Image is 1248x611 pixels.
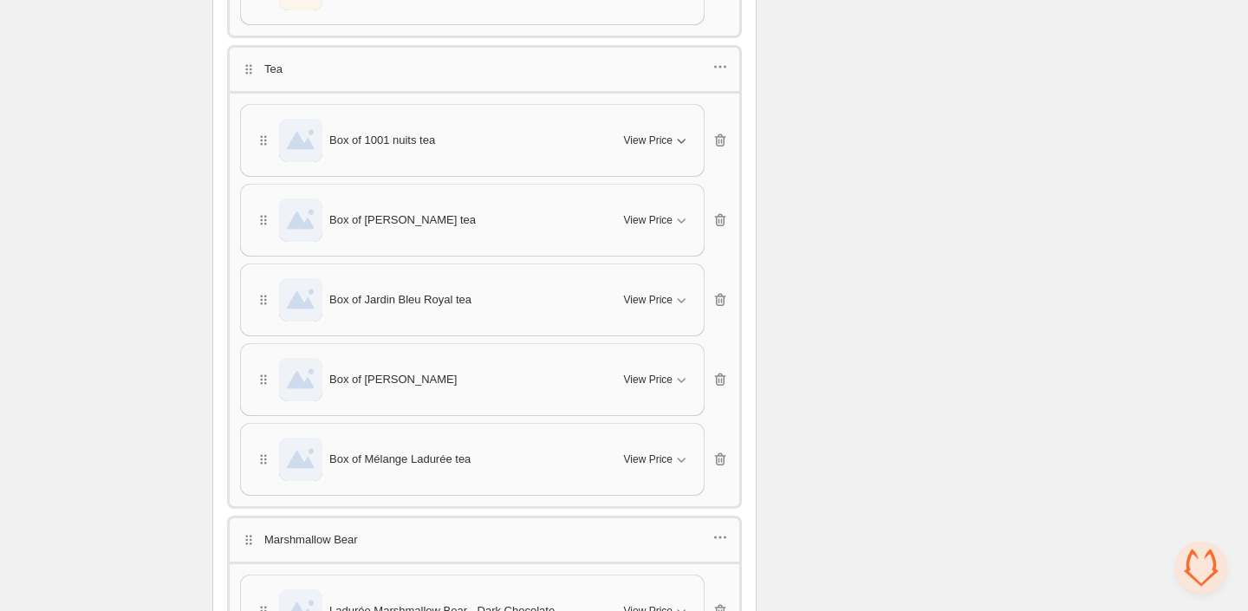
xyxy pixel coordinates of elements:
[624,213,673,227] span: View Price
[1175,542,1227,594] div: Open chat
[264,61,283,78] p: Tea
[279,278,322,322] img: Box of Jardin Bleu Royal tea
[614,286,700,314] button: View Price
[329,132,435,149] span: Box of 1001 nuits tea
[279,119,322,162] img: Box of 1001 nuits tea
[614,206,700,234] button: View Price
[279,358,322,401] img: Box of Marie-Antoinette tea
[279,198,322,242] img: Box of Earl Grey tea
[624,133,673,147] span: View Price
[614,445,700,473] button: View Price
[279,438,322,481] img: Box of Mélange Ladurée tea
[624,373,673,387] span: View Price
[329,451,471,468] span: Box of Mélange Ladurée tea
[614,127,700,154] button: View Price
[624,452,673,466] span: View Price
[624,293,673,307] span: View Price
[614,366,700,393] button: View Price
[329,371,457,388] span: Box of [PERSON_NAME]
[329,211,476,229] span: Box of [PERSON_NAME] tea
[264,531,358,549] p: Marshmallow Bear
[329,291,471,309] span: Box of Jardin Bleu Royal tea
